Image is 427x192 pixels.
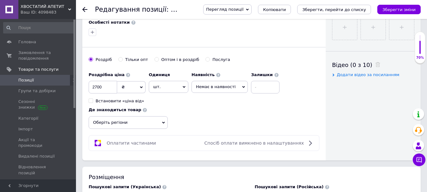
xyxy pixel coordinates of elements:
div: 70% Якість заповнення [415,32,425,63]
span: Додати відео за посиланням [337,72,399,77]
div: Ваш ID: 4098483 [21,9,76,15]
input: 0 [89,81,117,93]
span: Перегляд позиції [206,7,243,12]
span: Головна [18,39,36,45]
b: Одиниця [149,72,170,77]
span: Копіювати [263,7,286,12]
span: Оберіть регіони [89,116,168,129]
span: Імпорт [18,126,33,132]
b: Роздрібна ціна [89,72,124,77]
div: 70% [415,56,425,60]
span: Оплатити частинами [107,141,156,146]
strong: [PERSON_NAME] Breed Adult з лососем [6,7,87,12]
button: Зберегти зміни [377,5,421,14]
p: Сприяє ретельному пережовуванню, запобігаючи швидкому заковтуванню їжі. [6,74,105,93]
span: Сезонні знижки [18,99,59,110]
span: Групи та добірки [18,88,56,94]
span: Відновлення позицій [18,164,59,176]
button: Копіювати [258,5,291,14]
div: Встановити «ціна від» [96,98,144,104]
span: Замовлення та повідомлення [18,50,59,61]
span: Видалені позиції [18,153,55,159]
div: Повернутися назад [82,7,87,12]
b: Залишки [251,72,273,77]
span: Акції та промокоди [18,137,59,148]
p: — це високоякісний сухий корм, спеціально розроблений для дорослих собак великих порід. Цей раціо... [6,6,105,59]
div: Роздріб [96,57,112,63]
input: Пошук [3,22,75,33]
div: Тільки опт [125,57,148,63]
strong: Великий розмір крокет: [6,74,54,79]
span: Пошукові запити (Російська) [255,184,324,189]
button: Чат з покупцем [413,153,425,166]
span: Пошукові запити (Українська) [89,184,161,189]
p: - это высококачественный сухой корм, специально разработанный для взрослых собак крупных пород. Э... [6,6,105,65]
span: Відео (0 з 10) [332,62,372,68]
input: - [251,81,279,93]
strong: Основные преимущества: [6,70,60,75]
span: Позиції [18,77,34,83]
span: Товари та послуги [18,67,59,72]
span: Спосіб оплати вимкнено в налаштуваннях [204,141,304,146]
span: Немає в наявності [196,84,235,89]
div: Послуга [212,57,230,63]
b: Особисті нотатки [89,20,130,25]
b: Де знаходиться товар [89,107,141,112]
div: Розміщення [89,173,414,181]
div: Оптом і в роздріб [161,57,199,63]
span: Категорії [18,116,38,121]
i: Зберегти зміни [382,7,416,12]
span: ХВОСТАТИЙ АПЕТИТ [21,4,68,9]
strong: Основні переваги: [6,63,44,68]
button: Зберегти, перейти до списку [297,5,371,14]
i: Зберегти, перейти до списку [302,7,366,12]
b: Наявність [192,72,215,77]
span: шт. [149,81,188,93]
span: ₴ [122,85,125,89]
